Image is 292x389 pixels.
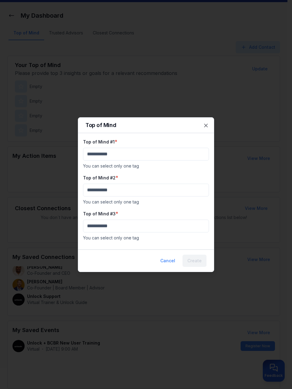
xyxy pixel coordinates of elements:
p: You can select only one tag [83,235,209,241]
label: Top of Mind #2 [83,175,116,180]
button: Cancel [155,255,180,267]
label: Top of Mind #1 [83,139,115,144]
label: Top of Mind #3 [83,211,116,216]
h2: Top of Mind [85,122,207,128]
p: You can select only one tag [83,163,209,169]
p: You can select only one tag [83,199,209,205]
